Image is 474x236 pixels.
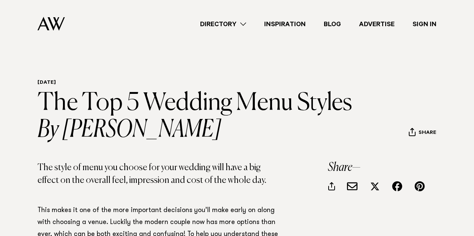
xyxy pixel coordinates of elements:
[315,19,350,29] a: Blog
[404,19,446,29] a: Sign In
[408,128,437,139] button: Share
[191,19,255,29] a: Directory
[328,162,437,174] h3: Share
[419,130,436,137] span: Share
[37,80,352,87] h6: [DATE]
[37,90,352,144] h1: The Top 5 Wedding Menu Styles
[37,162,279,187] p: The style of menu you choose for your wedding will have a big effect on the overall feel, impress...
[350,19,404,29] a: Advertise
[37,17,65,31] img: Auckland Weddings Logo
[37,117,352,144] i: By [PERSON_NAME]
[255,19,315,29] a: Inspiration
